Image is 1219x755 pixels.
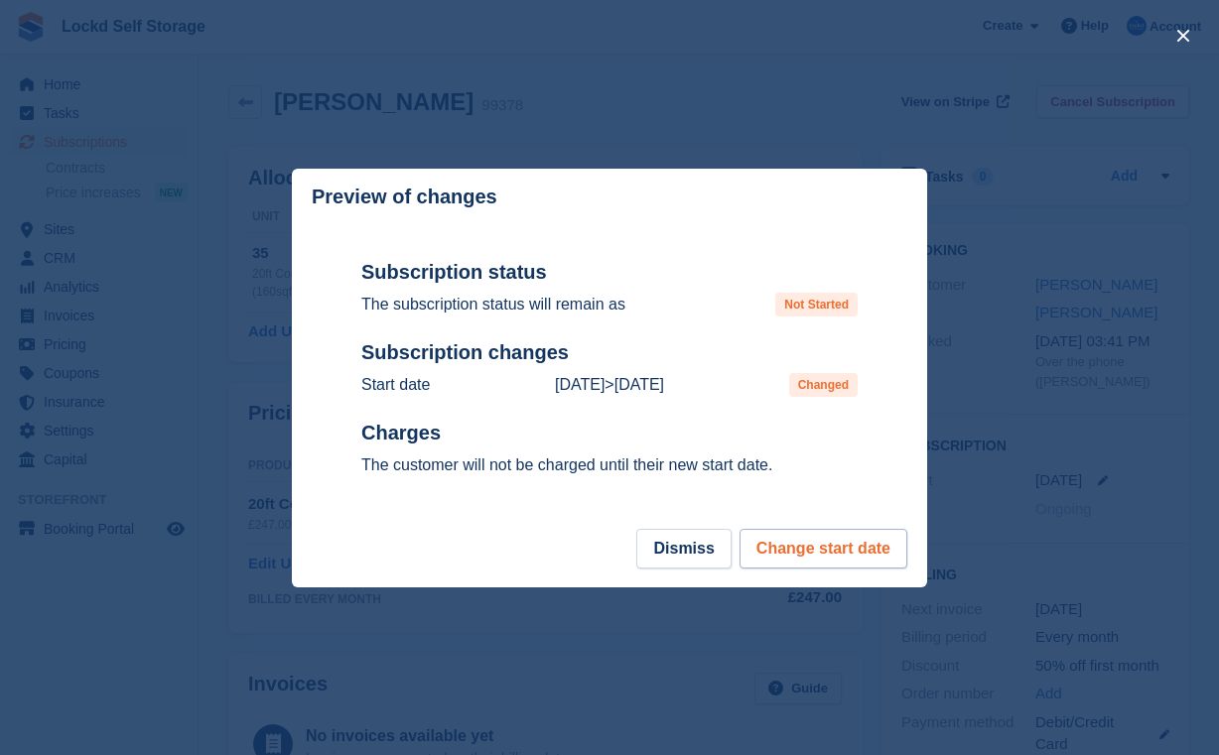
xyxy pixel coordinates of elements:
[361,453,858,477] p: The customer will not be charged until their new start date.
[775,293,858,316] span: Not Started
[361,260,858,285] h2: Subscription status
[361,293,625,316] p: The subscription status will remain as
[361,421,858,445] h2: Charges
[614,376,664,393] time: 2025-09-04 23:00:00 UTC
[555,376,605,393] time: 2025-08-21 23:00:00 UTC
[789,373,858,397] span: Changed
[312,186,497,208] p: Preview of changes
[740,529,907,568] button: Change start date
[361,373,430,397] p: Start date
[1167,20,1199,52] button: close
[636,529,731,568] button: Dismiss
[361,340,858,365] h2: Subscription changes
[555,373,664,397] p: >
